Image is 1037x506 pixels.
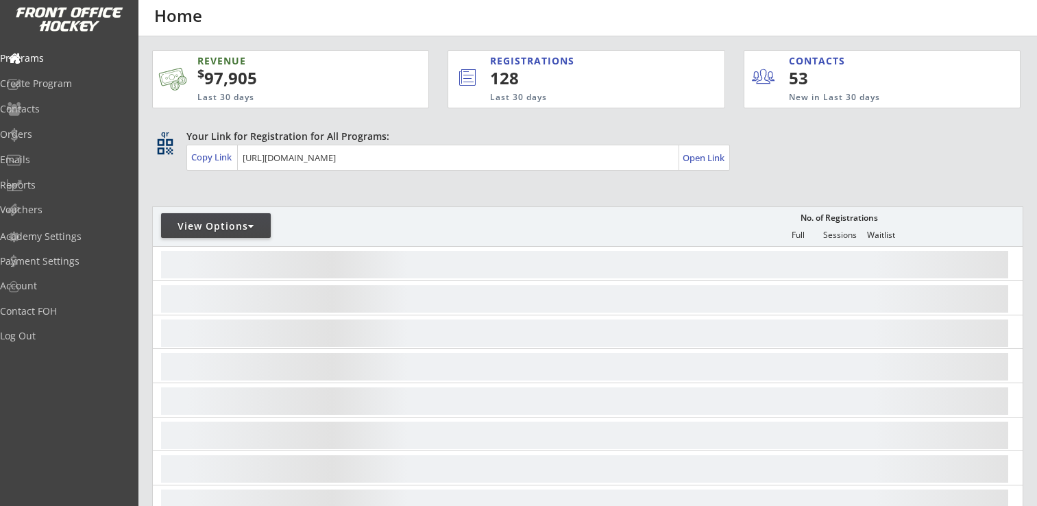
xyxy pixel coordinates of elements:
div: Sessions [819,230,860,240]
a: Open Link [683,148,726,167]
div: 97,905 [197,67,386,90]
button: qr_code [155,136,175,157]
div: Last 30 days [197,92,363,104]
div: Your Link for Registration for All Programs: [186,130,981,143]
div: View Options [161,219,271,233]
div: Open Link [683,152,726,164]
sup: $ [197,65,204,82]
div: 53 [789,67,873,90]
div: No. of Registrations [796,213,881,223]
div: Full [777,230,818,240]
div: Waitlist [860,230,901,240]
div: qr [156,130,173,138]
div: CONTACTS [789,54,851,68]
div: REVENUE [197,54,363,68]
div: 128 [490,67,679,90]
div: Copy Link [191,151,234,163]
div: REGISTRATIONS [490,54,661,68]
div: New in Last 30 days [789,92,957,104]
div: Last 30 days [490,92,668,104]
